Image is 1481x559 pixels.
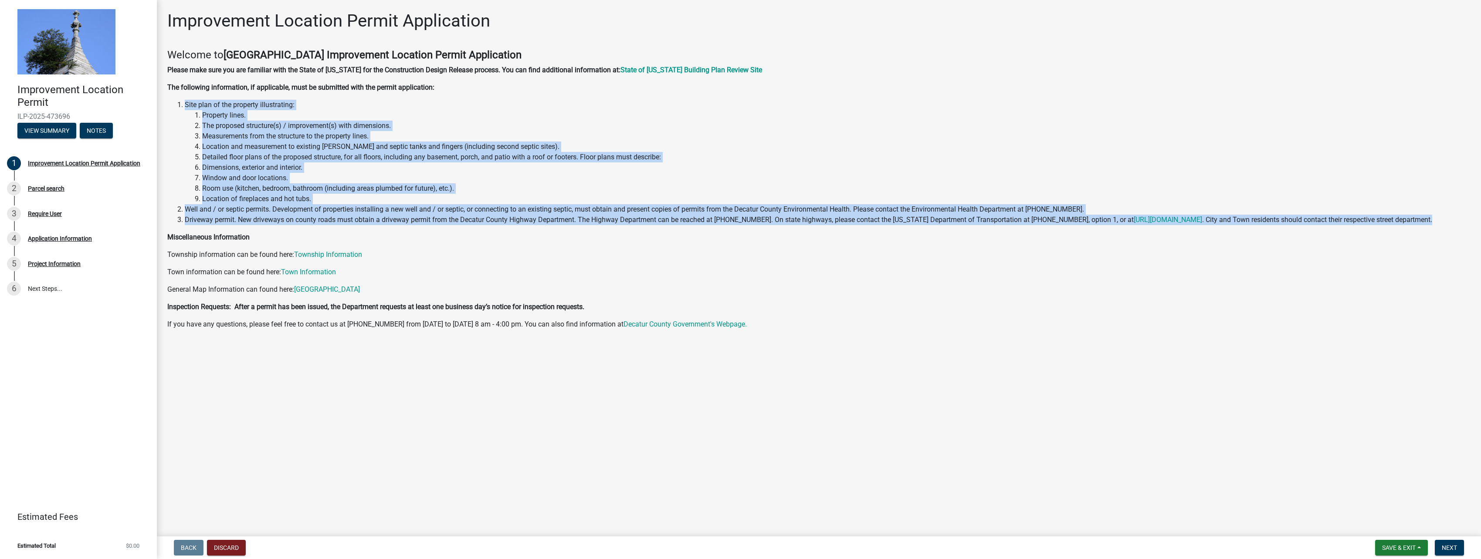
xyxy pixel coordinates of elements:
[207,540,246,556] button: Discard
[28,261,81,267] div: Project Information
[181,544,197,551] span: Back
[167,284,1471,295] p: General Map Information can found here:
[17,128,76,135] wm-modal-confirm: Summary
[202,131,1471,141] li: Measurements from the structure to the property lines.
[281,268,336,276] a: Town Information
[202,141,1471,152] li: Location and measurement to existing [PERSON_NAME] and septic tanks and fingers (including second...
[28,211,62,217] div: Require User
[202,162,1471,173] li: Dimensions, exterior and interior.
[624,320,747,328] a: Decatur County Government's Webpage.
[80,128,113,135] wm-modal-confirm: Notes
[167,49,1471,61] h4: Welcome to
[7,508,143,525] a: Estimated Fees
[1382,544,1416,551] span: Save & Exit
[167,10,490,31] h1: Improvement Location Permit Application
[17,84,150,109] h4: Improvement Location Permit
[174,540,203,556] button: Back
[126,543,139,549] span: $0.00
[7,207,21,221] div: 3
[185,204,1471,215] li: Well and / or septic permits. Development of properties installing a new well and / or septic, or...
[28,236,92,242] div: Application Information
[17,123,76,138] button: View Summary
[7,282,21,296] div: 6
[7,182,21,195] div: 2
[202,121,1471,131] li: The proposed structure(s) / improvement(s) with dimensions.
[202,194,1471,204] li: Location of fireplaces and hot tubs.
[167,66,620,74] strong: Please make sure you are familiar with the State of [US_STATE] for the Construction Design Releas...
[202,183,1471,194] li: Room use (kitchen, bedroom, bathroom (including areas plumbed for future), etc.).
[167,303,584,311] strong: Inspection Requests: After a permit has been issued, the Department requests at least one busines...
[224,49,522,61] strong: [GEOGRAPHIC_DATA] Improvement Location Permit Application
[7,232,21,246] div: 4
[17,543,56,549] span: Estimated Total
[620,66,762,74] a: State of [US_STATE] Building Plan Review Site
[167,319,1471,330] p: If you have any questions, please feel free to contact us at [PHONE_NUMBER] from [DATE] to [DATE]...
[7,156,21,170] div: 1
[1375,540,1428,556] button: Save & Exit
[167,233,250,241] strong: Miscellaneous Information
[185,100,1471,204] li: Site plan of the property illustrating:
[17,9,115,74] img: Decatur County, Indiana
[294,250,362,259] a: Township Information
[28,185,64,192] div: Parcel search
[7,257,21,271] div: 5
[28,160,140,166] div: Improvement Location Permit Application
[294,285,360,293] a: [GEOGRAPHIC_DATA]
[1442,544,1457,551] span: Next
[185,215,1471,225] li: Driveway permit. New driveways on county roads must obtain a driveway permit from the Decatur Cou...
[167,249,1471,260] p: Township information can be found here:
[202,110,1471,121] li: Property lines.
[167,83,434,91] strong: The following information, if applicable, must be submitted with the permit application:
[202,152,1471,162] li: Detailed floor plans of the proposed structure, for all floors, including any basement, porch, an...
[1134,216,1202,224] a: [URL][DOMAIN_NAME]
[1435,540,1464,556] button: Next
[80,123,113,138] button: Notes
[167,267,1471,277] p: Town information can be found here:
[17,112,139,121] span: ILP-2025-473696
[202,173,1471,183] li: Window and door locations.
